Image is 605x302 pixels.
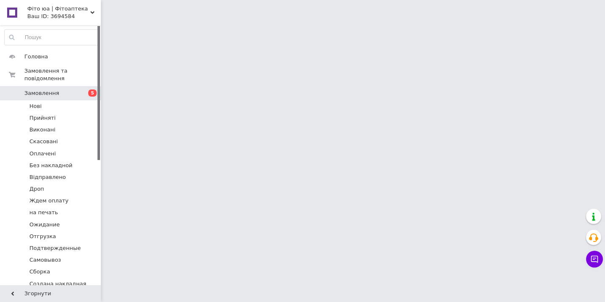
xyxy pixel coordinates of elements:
span: Нові [29,102,42,110]
span: Подтвержденные [29,244,81,252]
span: 5 [88,89,97,97]
span: Виконані [29,126,55,134]
button: Чат з покупцем [586,251,603,268]
span: на печать [29,209,58,216]
span: Відправлено [29,173,66,181]
span: Фіто юа | Фітоаптека [27,5,90,13]
div: Ваш ID: 3694584 [27,13,101,20]
input: Пошук [5,30,99,45]
span: Головна [24,53,48,60]
span: Замовлення [24,89,59,97]
span: Ожидание [29,221,60,228]
span: Без накладной [29,162,72,169]
span: Сборка [29,268,50,276]
span: Создана накладная [29,280,86,288]
span: Дроп [29,185,44,193]
span: Ждем оплату [29,197,68,205]
span: Прийняті [29,114,55,122]
span: Оплачені [29,150,56,158]
span: Скасовані [29,138,58,145]
span: Замовлення та повідомлення [24,67,101,82]
span: Самовывоз [29,256,61,264]
span: Отгрузка [29,233,56,240]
